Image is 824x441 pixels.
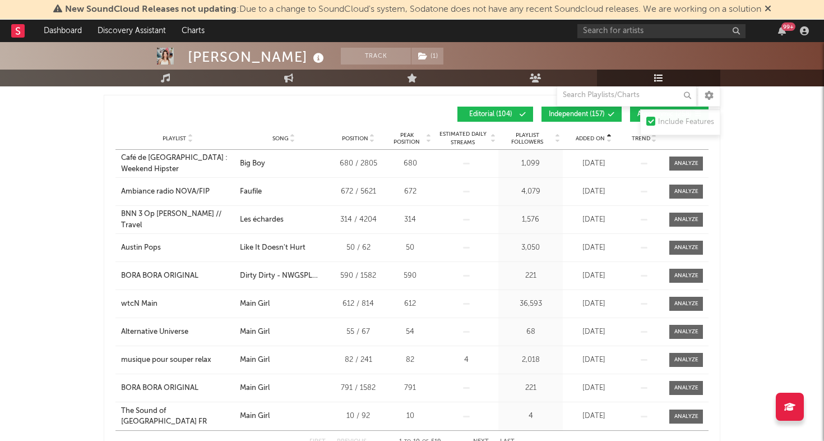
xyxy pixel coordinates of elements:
[457,107,533,122] button: Editorial(104)
[465,111,516,118] span: Editorial ( 104 )
[121,186,210,197] div: Ambiance radio NOVA/FIP
[333,327,383,338] div: 55 / 67
[333,158,383,169] div: 680 / 2805
[188,48,327,66] div: [PERSON_NAME]
[437,130,489,147] span: Estimated Daily Streams
[501,186,560,197] div: 4,079
[121,355,211,366] div: musique pour souper relax
[781,22,795,31] div: 99 +
[778,26,786,35] button: 99+
[566,242,622,254] div: [DATE]
[121,209,234,231] a: BNN 3 Op [PERSON_NAME] // Travel
[341,48,411,65] button: Track
[240,355,270,366] div: Main Girl
[389,327,431,338] div: 54
[121,327,188,338] div: Alternative Universe
[240,186,262,197] div: Faufile
[501,214,560,226] div: 1,576
[557,84,697,107] input: Search Playlists/Charts
[501,355,560,366] div: 2,018
[566,327,622,338] div: [DATE]
[630,107,709,122] button: Algorithmic(258)
[333,411,383,422] div: 10 / 92
[240,383,270,394] div: Main Girl
[240,214,284,226] div: Les échardes
[389,270,431,282] div: 590
[566,298,622,310] div: [DATE]
[501,411,560,422] div: 4
[576,135,605,142] span: Added On
[389,298,431,310] div: 612
[577,24,746,38] input: Search for artists
[333,383,383,394] div: 791 / 1582
[121,242,161,254] div: Austin Pops
[240,327,270,338] div: Main Girl
[632,135,650,142] span: Trend
[121,355,234,366] a: musique pour souper relax
[342,135,368,142] span: Position
[389,355,431,366] div: 82
[121,383,198,394] div: BORA BORA ORIGINAL
[389,214,431,226] div: 314
[36,20,90,42] a: Dashboard
[501,270,560,282] div: 221
[121,186,234,197] a: Ambiance radio NOVA/FIP
[411,48,443,65] button: (1)
[240,242,305,254] div: Like It Doesn't Hurt
[501,298,560,310] div: 36,593
[501,132,553,145] span: Playlist Followers
[566,411,622,422] div: [DATE]
[65,5,761,14] span: : Due to a change to SoundCloud's system, Sodatone does not have any recent Soundcloud releases. ...
[566,214,622,226] div: [DATE]
[174,20,212,42] a: Charts
[566,186,622,197] div: [DATE]
[765,5,771,14] span: Dismiss
[121,383,234,394] a: BORA BORA ORIGINAL
[566,383,622,394] div: [DATE]
[121,298,234,310] a: wtcN Main
[121,406,234,428] a: The Sound of [GEOGRAPHIC_DATA] FR
[240,158,265,169] div: Big Boy
[121,242,234,254] a: Austin Pops
[333,214,383,226] div: 314 / 4204
[501,327,560,338] div: 68
[411,48,444,65] span: ( 1 )
[333,270,383,282] div: 590 / 1582
[389,186,431,197] div: 672
[121,327,234,338] a: Alternative Universe
[389,383,431,394] div: 791
[437,355,496,366] div: 4
[637,111,692,118] span: Algorithmic ( 258 )
[389,242,431,254] div: 50
[333,298,383,310] div: 612 / 814
[389,158,431,169] div: 680
[501,383,560,394] div: 221
[272,135,289,142] span: Song
[65,5,237,14] span: New SoundCloud Releases not updating
[549,111,605,118] span: Independent ( 157 )
[240,270,327,282] div: Dirty Dirty - NWGSPL Remix
[333,186,383,197] div: 672 / 5621
[501,242,560,254] div: 3,050
[121,270,234,282] a: BORA BORA ORIGINAL
[541,107,622,122] button: Independent(157)
[658,116,714,129] div: Include Features
[389,132,424,145] span: Peak Position
[121,153,234,174] a: Café de [GEOGRAPHIC_DATA] : Weekend Hipster
[566,355,622,366] div: [DATE]
[121,298,158,310] div: wtcN Main
[333,242,383,254] div: 50 / 62
[566,158,622,169] div: [DATE]
[163,135,186,142] span: Playlist
[240,298,270,310] div: Main Girl
[240,411,270,422] div: Main Girl
[121,270,198,282] div: BORA BORA ORIGINAL
[90,20,174,42] a: Discovery Assistant
[566,270,622,282] div: [DATE]
[389,411,431,422] div: 10
[333,355,383,366] div: 82 / 241
[501,158,560,169] div: 1,099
